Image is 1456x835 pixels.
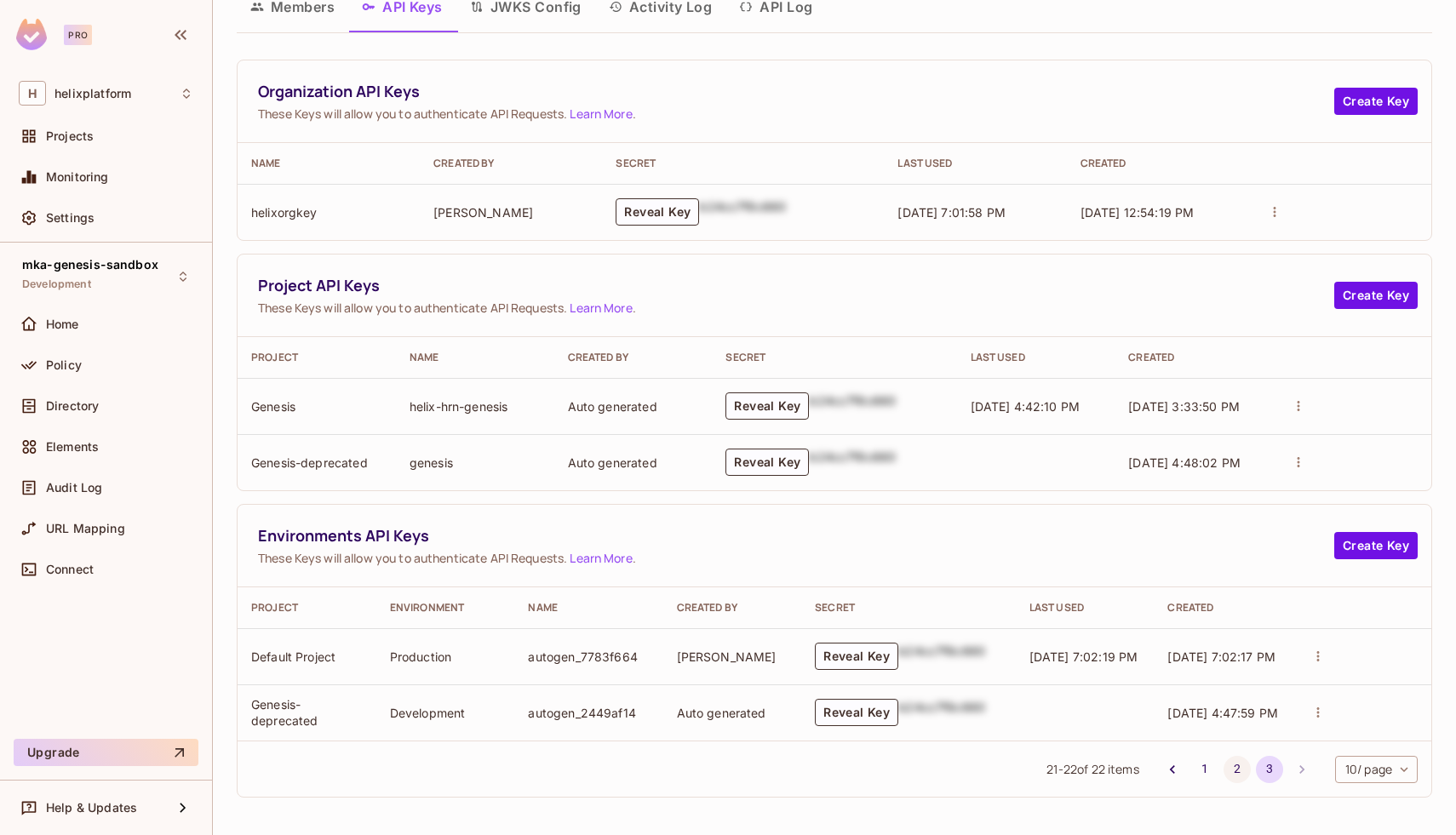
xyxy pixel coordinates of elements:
[19,81,46,106] span: H
[554,434,713,490] td: Auto generated
[420,184,602,240] td: [PERSON_NAME]
[897,205,1006,220] span: [DATE] 7:01:58 PM
[258,106,1334,122] span: These Keys will allow you to authenticate API Requests. .
[1029,601,1141,615] div: Last Used
[46,358,82,372] span: Policy
[238,184,420,240] td: helixorgkey
[971,399,1081,414] span: [DATE] 4:42:10 PM
[410,351,541,364] div: Name
[809,392,896,420] div: b24cc7f8c660
[54,87,131,100] span: Workspace: helixplatform
[725,449,809,476] button: Reveal Key
[815,643,898,670] button: Reveal Key
[1156,756,1318,783] nav: pagination navigation
[663,628,802,684] td: [PERSON_NAME]
[46,563,94,576] span: Connect
[1128,455,1241,470] span: [DATE] 4:48:02 PM
[376,628,515,684] td: Production
[251,601,363,615] div: Project
[725,392,809,420] button: Reveal Key
[238,628,376,684] td: Default Project
[815,699,898,726] button: Reveal Key
[46,522,125,535] span: URL Mapping
[1306,701,1330,724] button: actions
[570,550,632,566] a: Learn More
[570,106,632,122] a: Learn More
[1334,88,1418,115] button: Create Key
[258,300,1334,316] span: These Keys will allow you to authenticate API Requests. .
[1167,601,1279,615] div: Created
[1334,532,1418,559] button: Create Key
[46,317,79,331] span: Home
[898,699,985,726] div: b24cc7f8c660
[1287,394,1310,418] button: actions
[1263,200,1287,224] button: actions
[1256,756,1283,783] button: page 3
[1081,205,1195,220] span: [DATE] 12:54:19 PM
[238,684,376,741] td: Genesis-deprecated
[251,351,382,364] div: Project
[1159,756,1186,783] button: Go to previous page
[1081,157,1235,170] div: Created
[1167,706,1278,720] span: [DATE] 4:47:59 PM
[22,277,91,291] span: Development
[64,25,92,45] div: Pro
[568,351,699,364] div: Created By
[1046,760,1138,779] span: 21 - 22 of 22 items
[897,157,1052,170] div: Last Used
[14,739,198,766] button: Upgrade
[1191,756,1218,783] button: Go to page 1
[1287,450,1310,474] button: actions
[16,19,47,50] img: SReyMgAAAABJRU5ErkJggg==
[725,351,943,364] div: Secret
[46,481,102,495] span: Audit Log
[1335,756,1418,783] div: 10 / page
[46,801,137,815] span: Help & Updates
[1334,282,1418,309] button: Create Key
[258,550,1334,566] span: These Keys will allow you to authenticate API Requests. .
[554,378,713,434] td: Auto generated
[251,157,406,170] div: Name
[22,258,158,272] span: mka-genesis-sandbox
[258,81,1334,102] span: Organization API Keys
[809,449,896,476] div: b24cc7f8c660
[1306,644,1330,668] button: actions
[1224,756,1251,783] button: Go to page 2
[376,684,515,741] td: Development
[616,198,699,226] button: Reveal Key
[971,351,1102,364] div: Last Used
[1029,649,1138,664] span: [DATE] 7:02:19 PM
[699,198,786,226] div: b24cc7f8c660
[433,157,588,170] div: Created By
[238,434,396,490] td: Genesis-deprecated
[1167,649,1275,664] span: [DATE] 7:02:17 PM
[570,300,632,316] a: Learn More
[663,684,802,741] td: Auto generated
[514,628,662,684] td: autogen_7783f664
[1128,399,1240,414] span: [DATE] 3:33:50 PM
[46,399,99,413] span: Directory
[258,525,1334,546] span: Environments API Keys
[677,601,788,615] div: Created By
[46,211,95,225] span: Settings
[514,684,662,741] td: autogen_2449af14
[390,601,502,615] div: Environment
[238,378,396,434] td: Genesis
[616,157,870,170] div: Secret
[528,601,649,615] div: Name
[46,170,109,184] span: Monitoring
[258,275,1334,296] span: Project API Keys
[396,378,554,434] td: helix-hrn-genesis
[46,129,94,143] span: Projects
[46,440,99,454] span: Elements
[1128,351,1259,364] div: Created
[898,643,985,670] div: b24cc7f8c660
[396,434,554,490] td: genesis
[815,601,1002,615] div: Secret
